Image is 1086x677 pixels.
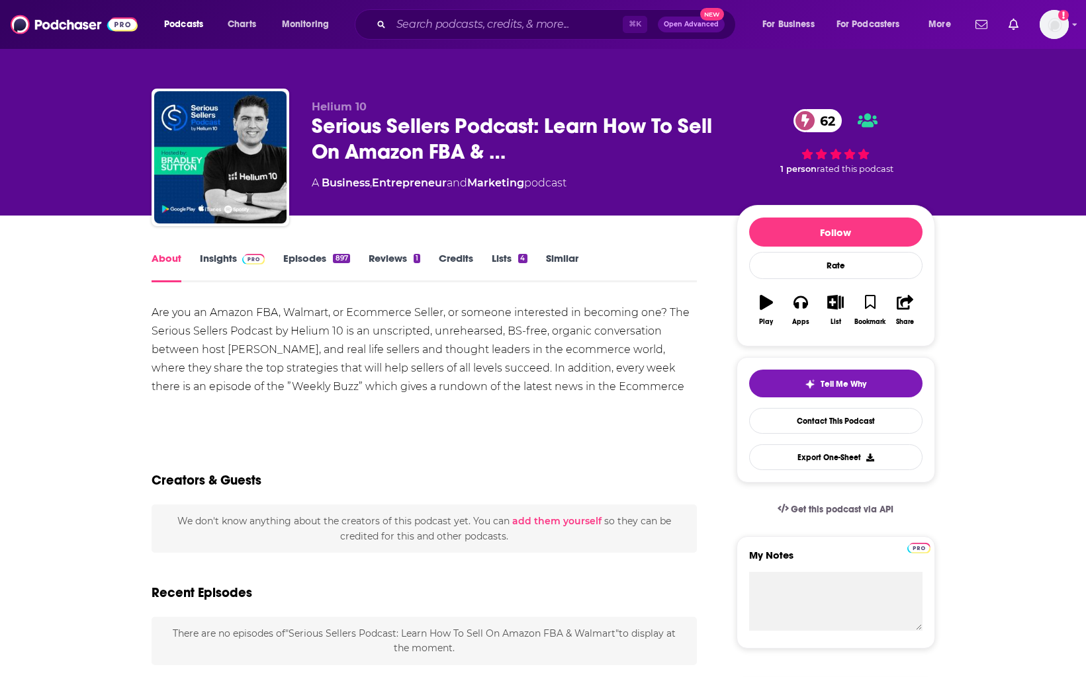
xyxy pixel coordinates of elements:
a: About [152,252,181,282]
button: add them yourself [512,516,602,526]
span: 1 person [780,164,817,174]
span: We don't know anything about the creators of this podcast yet . You can so they can be credited f... [177,515,671,541]
a: Entrepreneur [372,177,447,189]
button: Export One-Sheet [749,444,923,470]
button: Apps [784,286,818,334]
span: , [370,177,372,189]
div: 1 [414,254,420,263]
span: Charts [228,15,256,34]
span: Monitoring [282,15,329,34]
a: Episodes897 [283,252,349,282]
span: ⌘ K [623,16,647,33]
a: Reviews1 [369,252,420,282]
button: open menu [273,14,346,35]
label: My Notes [749,549,923,572]
span: rated this podcast [817,164,893,174]
img: tell me why sparkle [805,379,815,389]
a: Get this podcast via API [767,493,905,526]
div: 62 1 personrated this podcast [737,100,935,182]
div: A podcast [312,175,566,191]
span: New [700,8,724,20]
a: Marketing [467,177,524,189]
img: Serious Sellers Podcast: Learn How To Sell On Amazon FBA & Walmart [154,91,287,223]
div: Are you an Amazon FBA, Walmart, or Ecommerce Seller, or someone interested in becoming one? The S... [152,303,698,415]
button: Play [749,286,784,334]
a: Show notifications dropdown [1003,13,1024,36]
a: Charts [219,14,264,35]
button: open menu [919,14,968,35]
a: InsightsPodchaser Pro [200,252,265,282]
span: Podcasts [164,15,203,34]
h2: Recent Episodes [152,584,252,601]
span: For Business [762,15,815,34]
button: Show profile menu [1040,10,1069,39]
div: Apps [792,318,809,326]
div: Play [759,318,773,326]
a: 62 [793,109,842,132]
span: Open Advanced [664,21,719,28]
span: Tell Me Why [821,379,866,389]
a: Contact This Podcast [749,408,923,434]
img: Podchaser Pro [242,254,265,264]
button: Open AdvancedNew [658,17,725,32]
img: Podchaser Pro [907,543,930,553]
img: User Profile [1040,10,1069,39]
h2: Creators & Guests [152,472,261,489]
div: 897 [333,254,349,263]
svg: Add a profile image [1058,10,1069,20]
span: There are no episodes of "Serious Sellers Podcast: Learn How To Sell On Amazon FBA & Walmart" to ... [173,627,676,654]
a: Pro website [907,541,930,553]
button: tell me why sparkleTell Me Why [749,370,923,397]
a: Similar [546,252,578,282]
span: Helium 10 [312,100,367,113]
a: Credits [439,252,473,282]
button: open menu [753,14,831,35]
button: Bookmark [853,286,887,334]
div: Share [896,318,914,326]
button: List [818,286,852,334]
button: open menu [828,14,919,35]
a: Show notifications dropdown [970,13,993,36]
span: and [447,177,467,189]
a: Lists4 [492,252,527,282]
div: Rate [749,252,923,279]
div: Search podcasts, credits, & more... [367,9,748,40]
input: Search podcasts, credits, & more... [391,14,623,35]
span: 62 [807,109,842,132]
button: open menu [155,14,220,35]
button: Follow [749,218,923,247]
div: 4 [518,254,527,263]
span: Get this podcast via API [791,504,893,515]
div: Bookmark [854,318,885,326]
button: Share [887,286,922,334]
img: Podchaser - Follow, Share and Rate Podcasts [11,12,138,37]
a: Business [322,177,370,189]
span: Logged in as ehladik [1040,10,1069,39]
span: More [928,15,951,34]
span: For Podcasters [837,15,900,34]
div: List [831,318,841,326]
